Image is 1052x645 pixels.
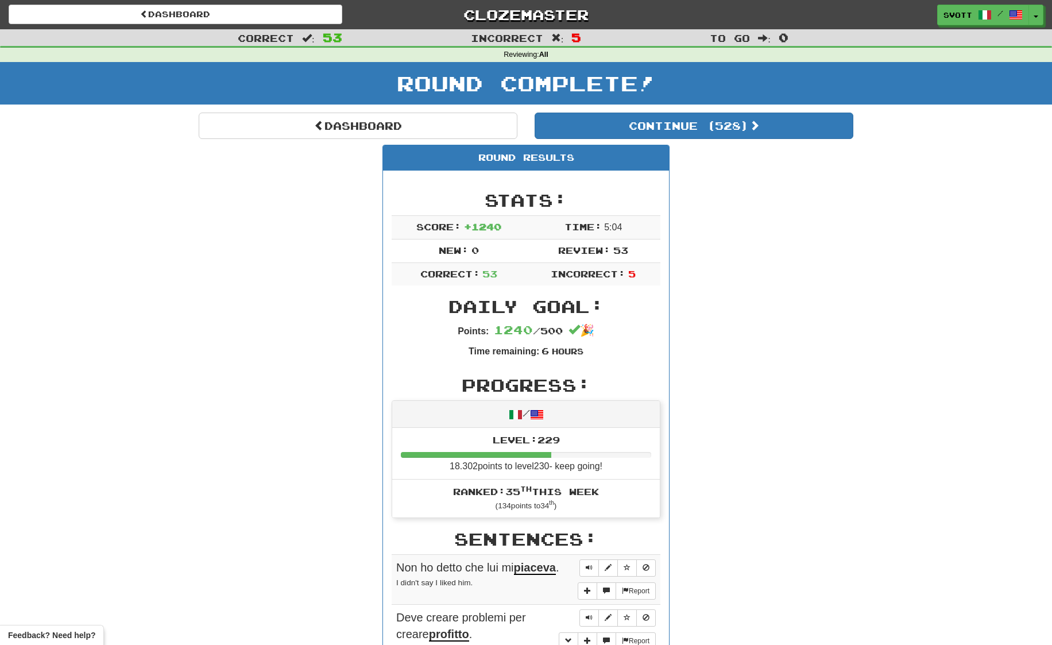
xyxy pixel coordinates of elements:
span: Correct: [420,268,480,279]
button: Report [616,582,656,600]
li: 18.302 points to level 230 - keep going! [392,428,660,480]
span: 🎉 [568,324,594,337]
small: ( 134 points to 34 ) [496,501,557,510]
span: : [758,33,771,43]
strong: Time remaining: [469,346,539,356]
span: svott [943,10,972,20]
span: Score: [416,221,461,232]
a: Dashboard [9,5,342,24]
h2: Daily Goal: [392,297,660,316]
button: Edit sentence [598,609,618,627]
span: 53 [323,30,342,44]
h2: Progress: [392,376,660,395]
span: 1240 [494,323,533,337]
span: 5 [571,30,581,44]
button: Edit sentence [598,559,618,577]
span: Review: [558,245,610,256]
span: : [302,33,315,43]
span: 6 [542,345,549,356]
div: / [392,401,660,428]
button: Toggle favorite [617,559,637,577]
span: Incorrect [471,32,543,44]
span: To go [710,32,750,44]
small: Hours [552,346,583,356]
div: Round Results [383,145,669,171]
span: + 1240 [464,221,501,232]
span: Level: 229 [493,434,560,445]
a: Dashboard [199,113,517,139]
button: Toggle ignore [636,559,656,577]
span: Non ho detto che lui mi . [396,561,559,575]
span: 53 [482,268,497,279]
u: piaceva [514,561,556,575]
span: Correct [238,32,294,44]
div: Sentence controls [579,609,656,627]
span: 53 [613,245,628,256]
button: Play sentence audio [579,559,599,577]
strong: All [539,51,548,59]
button: Continue (528) [535,113,853,139]
strong: Points: [458,326,489,336]
div: Sentence controls [579,559,656,577]
u: profitto [429,628,469,642]
span: Ranked: 35 this week [453,486,599,497]
span: New: [439,245,469,256]
h1: Round Complete! [4,72,1048,95]
button: Play sentence audio [579,609,599,627]
span: Open feedback widget [8,629,95,641]
span: Incorrect: [551,268,625,279]
h2: Stats: [392,191,660,210]
span: 0 [779,30,788,44]
button: Add sentence to collection [578,582,597,600]
a: Clozemaster [359,5,693,25]
sup: th [549,500,554,506]
sup: th [520,485,532,493]
span: Deve creare problemi per creare . [396,611,526,642]
span: 5 [628,268,636,279]
small: I didn't say I liked him. [396,578,473,587]
button: Toggle ignore [636,609,656,627]
h2: Sentences: [392,530,660,549]
span: / 500 [494,325,563,336]
span: : [551,33,564,43]
span: 0 [471,245,479,256]
a: svott / [937,5,1029,25]
div: More sentence controls [578,582,656,600]
span: / [997,9,1003,17]
span: 5 : 0 4 [604,222,622,232]
span: Time: [564,221,602,232]
button: Toggle favorite [617,609,637,627]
